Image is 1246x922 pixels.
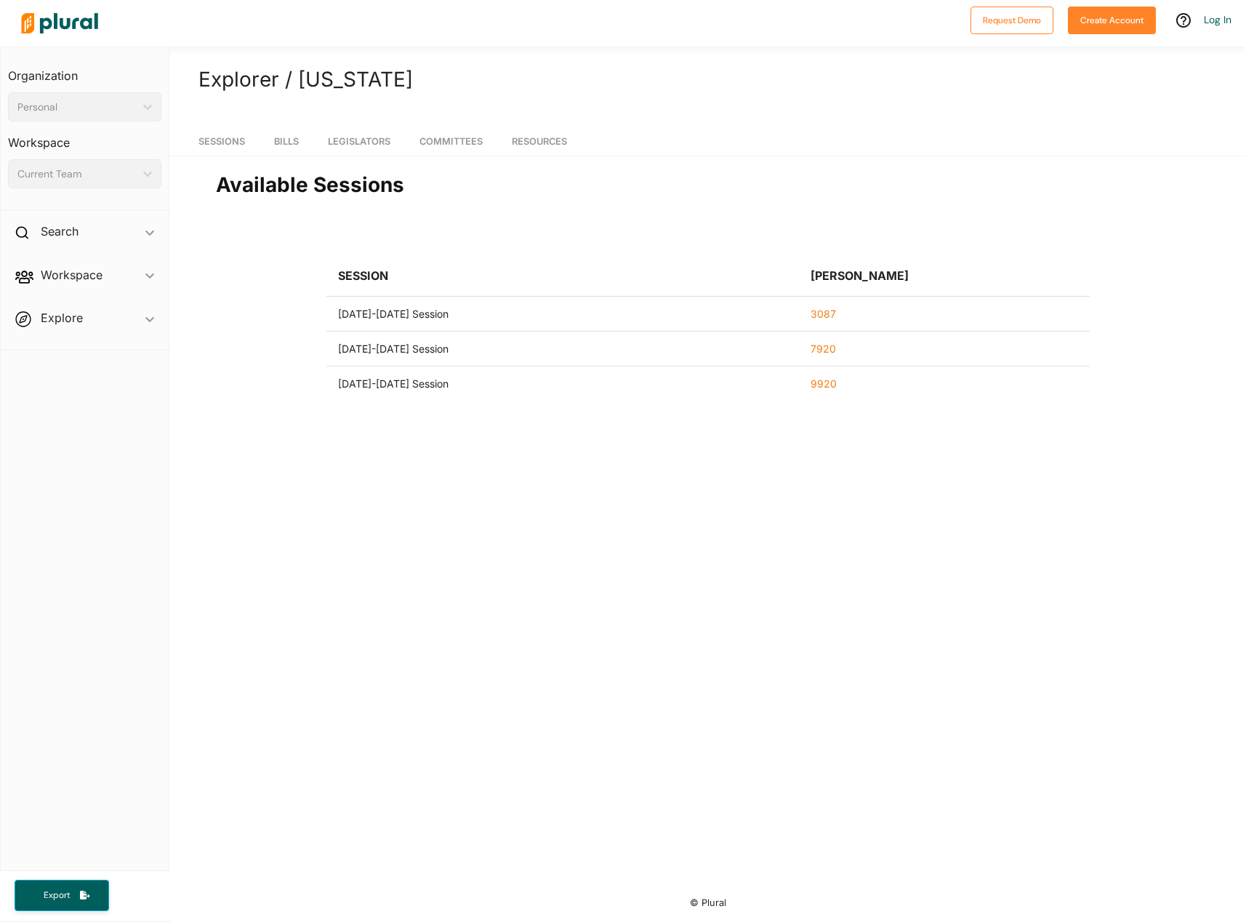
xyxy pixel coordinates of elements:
[198,136,245,147] span: Sessions
[811,342,836,355] a: 7920
[811,270,909,281] div: [PERSON_NAME]
[419,121,483,156] a: Committees
[338,256,388,296] div: Session
[970,12,1053,27] a: Request Demo
[811,308,836,320] a: 3087
[1204,13,1231,26] a: Log In
[1068,7,1156,34] button: Create Account
[970,7,1053,34] button: Request Demo
[15,880,109,911] button: Export
[690,897,726,908] small: © Plural
[811,377,837,390] a: 9920
[512,136,567,147] span: Resources
[8,121,161,153] h3: Workspace
[1068,12,1156,27] a: Create Account
[274,121,299,156] a: Bills
[17,100,137,115] div: Personal
[512,121,567,156] a: Resources
[328,136,390,147] span: Legislators
[216,173,1199,198] h2: Available Sessions
[17,167,137,182] div: Current Team
[198,64,1217,95] h1: Explorer / [US_STATE]
[41,223,79,239] h2: Search
[33,889,80,902] span: Export
[338,270,388,281] div: Session
[338,342,449,355] div: [DATE]-[DATE] Session
[811,256,909,296] div: [PERSON_NAME]
[338,377,449,390] div: [DATE]-[DATE] Session
[419,136,483,147] span: Committees
[8,55,161,87] h3: Organization
[338,308,449,320] div: [DATE]-[DATE] Session
[328,121,390,156] a: Legislators
[274,136,299,147] span: Bills
[198,121,245,156] a: Sessions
